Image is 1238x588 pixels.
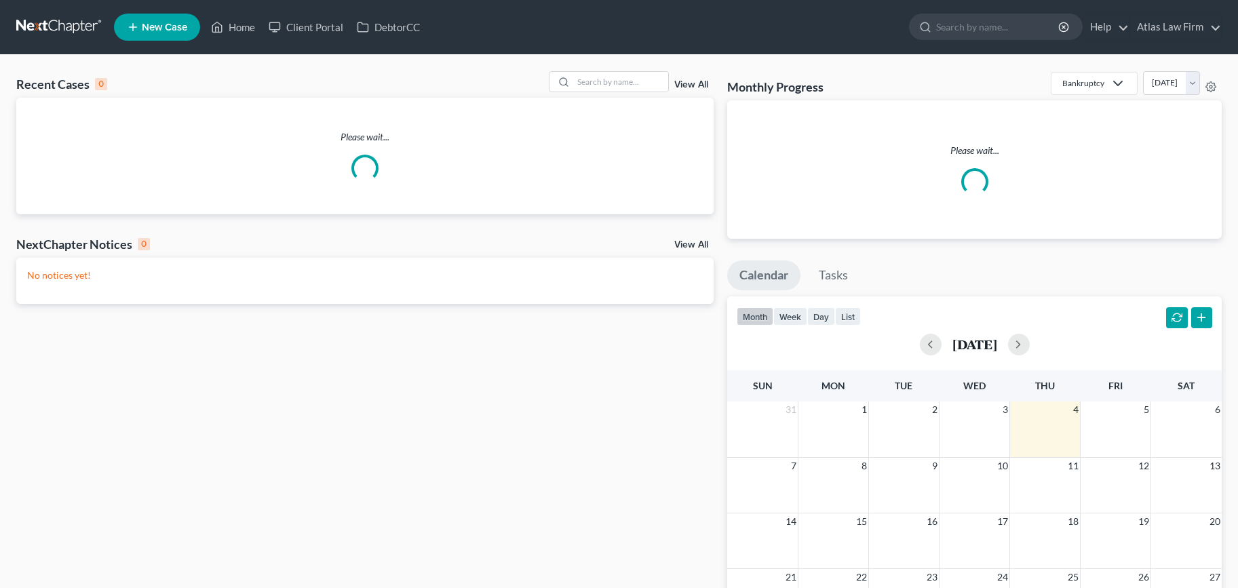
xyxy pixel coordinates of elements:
[807,307,835,326] button: day
[1083,15,1129,39] a: Help
[573,72,668,92] input: Search by name...
[1208,458,1222,474] span: 13
[1137,458,1150,474] span: 12
[1208,569,1222,585] span: 27
[790,458,798,474] span: 7
[925,513,939,530] span: 16
[16,236,150,252] div: NextChapter Notices
[931,458,939,474] span: 9
[807,260,860,290] a: Tasks
[1062,77,1104,89] div: Bankruptcy
[1130,15,1221,39] a: Atlas Law Firm
[1066,458,1080,474] span: 11
[737,307,773,326] button: month
[963,380,986,391] span: Wed
[350,15,427,39] a: DebtorCC
[1214,401,1222,418] span: 6
[1137,513,1150,530] span: 19
[674,240,708,250] a: View All
[835,307,861,326] button: list
[262,15,350,39] a: Client Portal
[784,513,798,530] span: 14
[784,401,798,418] span: 31
[996,513,1009,530] span: 17
[1137,569,1150,585] span: 26
[1142,401,1150,418] span: 5
[142,22,187,33] span: New Case
[753,380,773,391] span: Sun
[95,78,107,90] div: 0
[1066,513,1080,530] span: 18
[895,380,912,391] span: Tue
[727,79,824,95] h3: Monthly Progress
[996,569,1009,585] span: 24
[674,80,708,90] a: View All
[931,401,939,418] span: 2
[1178,380,1195,391] span: Sat
[1072,401,1080,418] span: 4
[1035,380,1055,391] span: Thu
[784,569,798,585] span: 21
[925,569,939,585] span: 23
[1208,513,1222,530] span: 20
[952,337,997,351] h2: [DATE]
[727,260,800,290] a: Calendar
[860,458,868,474] span: 8
[1108,380,1123,391] span: Fri
[773,307,807,326] button: week
[16,76,107,92] div: Recent Cases
[821,380,845,391] span: Mon
[738,144,1211,157] p: Please wait...
[1066,569,1080,585] span: 25
[1001,401,1009,418] span: 3
[936,14,1060,39] input: Search by name...
[855,513,868,530] span: 15
[855,569,868,585] span: 22
[860,401,868,418] span: 1
[16,130,714,144] p: Please wait...
[27,269,703,282] p: No notices yet!
[138,238,150,250] div: 0
[996,458,1009,474] span: 10
[204,15,262,39] a: Home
